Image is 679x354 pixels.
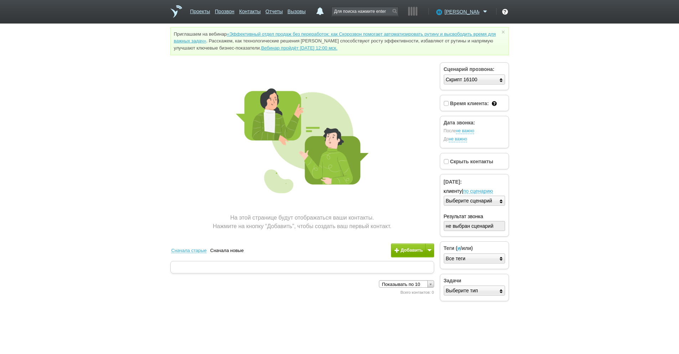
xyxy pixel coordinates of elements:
[450,159,493,164] span: Скрыть контакты
[444,137,505,142] span: До
[332,7,398,15] input: Для поиска нажмите enter
[446,196,492,206] div: Выберите сценарий
[444,120,505,126] h3: Дата звонка:
[444,245,505,251] h3: Теги ( / )
[400,290,434,294] span: Всего контактов: 0
[500,30,506,34] a: ×
[266,5,283,15] a: Отчеты
[457,246,461,251] a: и
[444,213,505,220] label: Результат звонка
[444,188,505,195] label: |
[502,9,508,15] div: ?
[444,7,489,15] a: [PERSON_NAME]
[444,188,462,194] span: клиенту
[261,45,337,51] a: Вебинар пройдёт [DATE] 12:00 мск.
[171,247,210,254] a: Сначала старые
[446,286,478,296] div: Выберите тип
[444,8,479,15] span: [PERSON_NAME]
[446,75,478,84] div: Скрипт 16100
[391,243,434,257] button: Добавить
[449,137,467,142] a: не важно
[382,281,425,288] span: Показывать по 10
[239,5,261,15] a: Контакты
[444,179,505,185] h3: [DATE]:
[215,5,235,15] a: Прозвон
[463,189,493,194] a: по сценарию
[174,31,496,44] a: «Эффективный отдел продаж без переработок: как Скорозвон помогает автоматизировать рутину и высво...
[450,101,489,106] span: Время клиента:
[235,72,370,208] img: Prozvon_2.png
[288,5,306,15] a: Вызовы
[170,5,182,18] a: На главную
[456,128,474,134] a: не важно
[444,66,505,72] h3: Сценарий прозвона:
[190,5,210,15] a: Проекты
[444,278,505,284] h3: Задачи
[210,247,247,254] a: Сначала новые
[170,27,509,55] div: Приглашаем на вебинар . Расскажем, как технологические решения [PERSON_NAME] способствуют росту э...
[446,221,494,231] div: не выбран сценарий
[170,214,434,231] div: На этой странице будут отображаться ваши контакты. Нажмите на кнопку “Добавить”, чтобы создать ва...
[446,254,465,263] div: Все теги
[444,128,505,134] span: После
[379,280,434,288] a: Показывать по 10
[462,245,471,251] span: или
